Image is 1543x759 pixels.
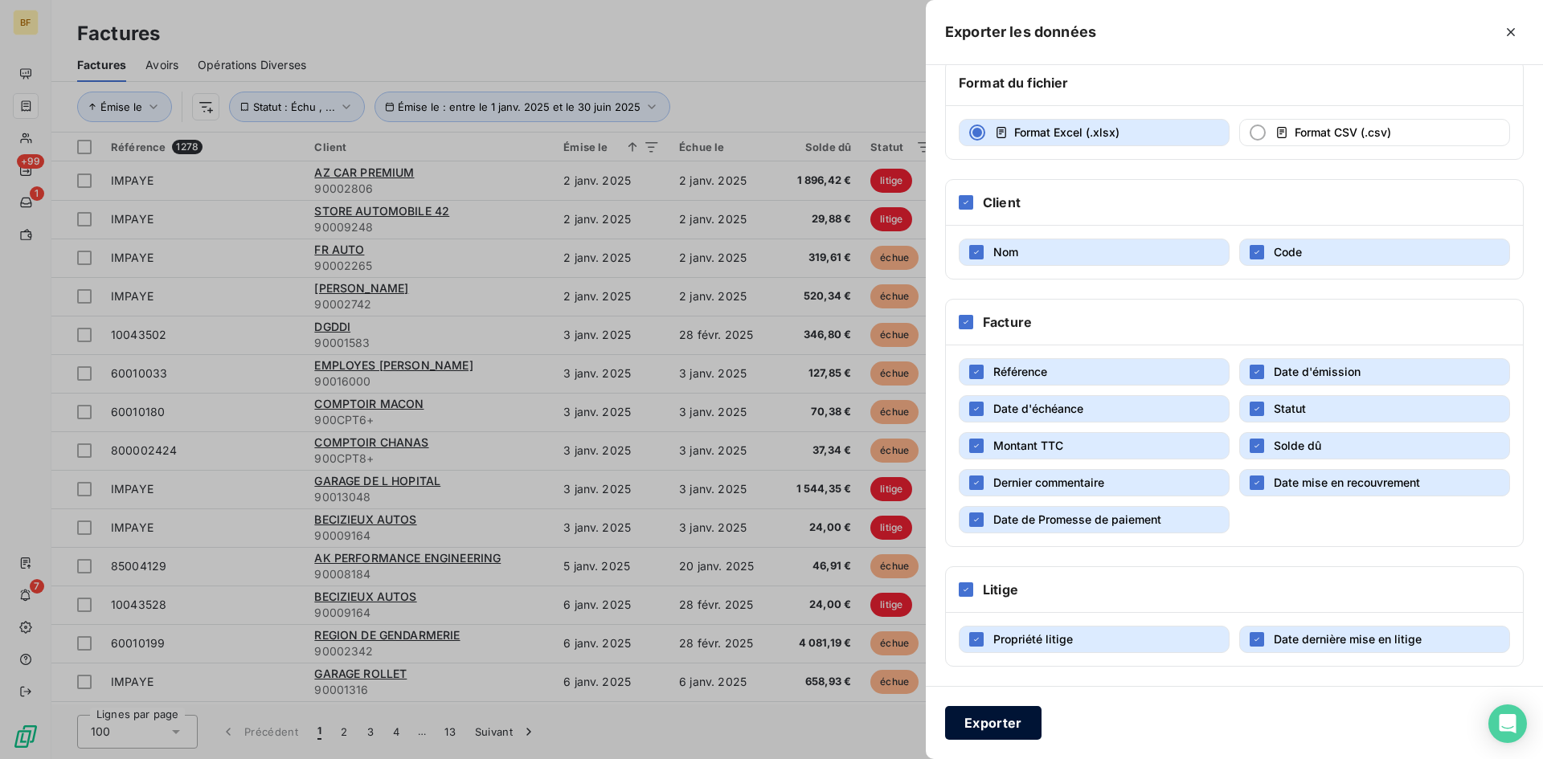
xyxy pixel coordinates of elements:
[993,632,1073,646] span: Propriété litige
[959,119,1230,146] button: Format Excel (.xlsx)
[959,432,1230,459] button: Montant TTC
[1274,475,1420,489] span: Date mise en recouvrement
[993,439,1063,452] span: Montant TTC
[1239,469,1510,496] button: Date mise en recouvrement
[1274,245,1302,259] span: Code
[959,469,1230,496] button: Dernier commentaire
[1295,125,1391,139] span: Format CSV (.csv)
[945,706,1042,740] button: Exporter
[1239,395,1510,422] button: Statut
[1274,365,1361,378] span: Date d'émission
[993,512,1161,526] span: Date de Promesse de paiement
[959,239,1230,266] button: Nom
[993,245,1018,259] span: Nom
[959,626,1230,653] button: Propriété litige
[1488,704,1527,743] div: Open Intercom Messenger
[1239,239,1510,266] button: Code
[959,358,1230,386] button: Référence
[993,475,1104,489] span: Dernier commentaire
[945,21,1096,43] h5: Exporter les données
[1274,632,1422,646] span: Date dernière mise en litige
[1239,432,1510,459] button: Solde dû
[1239,626,1510,653] button: Date dernière mise en litige
[983,580,1018,599] h6: Litige
[1274,439,1321,452] span: Solde dû
[959,73,1069,92] h6: Format du fichier
[993,365,1047,378] span: Référence
[1274,402,1306,415] span: Statut
[983,193,1021,212] h6: Client
[959,395,1230,422] button: Date d'échéance
[959,506,1230,533] button: Date de Promesse de paiement
[983,312,1032,332] h6: Facture
[1014,125,1119,139] span: Format Excel (.xlsx)
[1239,119,1510,146] button: Format CSV (.csv)
[993,402,1083,415] span: Date d'échéance
[1239,358,1510,386] button: Date d'émission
